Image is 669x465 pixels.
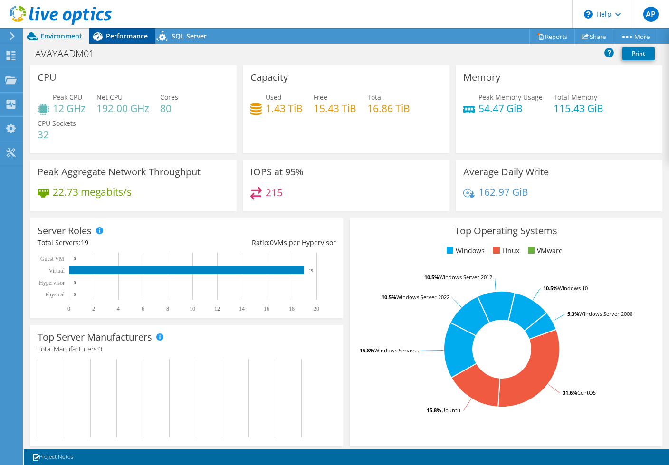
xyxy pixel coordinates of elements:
h4: 1.43 TiB [266,103,303,114]
a: Print [622,47,655,60]
h4: Total Manufacturers: [38,344,336,354]
tspan: Windows Server 2012 [439,274,492,281]
h3: Server Roles [38,226,92,236]
h3: CPU [38,72,57,83]
span: Net CPU [96,93,123,102]
span: Peak Memory Usage [478,93,543,102]
h3: Memory [463,72,500,83]
span: SQL Server [172,31,207,40]
h4: 54.47 GiB [478,103,543,114]
tspan: Windows Server 2008 [579,310,632,317]
text: 6 [142,305,144,312]
tspan: 15.8% [360,347,374,354]
a: Reports [529,29,575,44]
h4: 115.43 GiB [554,103,603,114]
tspan: 10.5% [543,285,558,292]
tspan: CentOS [577,389,596,396]
h4: 162.97 GiB [478,187,528,197]
tspan: 10.5% [424,274,439,281]
text: 0 [67,305,70,312]
h4: 16.86 TiB [367,103,410,114]
span: Total [367,93,383,102]
div: Total Servers: [38,237,187,248]
tspan: Windows 10 [558,285,588,292]
tspan: 5.3% [567,310,579,317]
h4: 15.43 TiB [314,103,356,114]
tspan: 31.6% [563,389,577,396]
span: Total Memory [554,93,597,102]
tspan: Ubuntu [441,407,460,414]
text: 18 [289,305,295,312]
text: 14 [239,305,245,312]
text: 19 [309,268,314,273]
text: 2 [92,305,95,312]
h4: 12 GHz [53,103,86,114]
text: Physical [45,291,65,298]
h3: IOPS at 95% [250,167,304,177]
tspan: 15.8% [427,407,441,414]
span: Peak CPU [53,93,82,102]
span: 19 [81,238,88,247]
text: 4 [117,305,120,312]
tspan: Windows Server... [374,347,419,354]
text: 0 [74,280,76,285]
span: 0 [270,238,274,247]
li: VMware [526,246,563,256]
span: CPU Sockets [38,119,76,128]
h4: 22.73 megabits/s [53,187,132,197]
text: 16 [264,305,269,312]
text: Virtual [49,267,65,274]
text: 8 [166,305,169,312]
h4: 192.00 GHz [96,103,149,114]
h3: Top Server Manufacturers [38,332,152,342]
span: Free [314,93,327,102]
h3: Capacity [250,72,288,83]
text: Hypervisor [39,279,65,286]
text: 0 [74,256,76,261]
div: Ratio: VMs per Hypervisor [187,237,336,248]
h1: AVAYAADM01 [31,48,109,59]
span: Environment [40,31,82,40]
text: 10 [190,305,195,312]
span: AP [643,7,659,22]
h3: Average Daily Write [463,167,549,177]
text: 0 [74,292,76,297]
li: Windows [444,246,485,256]
tspan: Windows Server 2022 [396,294,449,301]
span: 0 [98,344,102,353]
svg: \n [584,10,593,19]
h3: Peak Aggregate Network Throughput [38,167,201,177]
li: Linux [491,246,519,256]
h3: Top Operating Systems [357,226,655,236]
h4: 215 [266,187,283,198]
span: Performance [106,31,148,40]
a: Project Notes [26,451,80,463]
a: More [613,29,657,44]
text: 12 [214,305,220,312]
h4: 32 [38,129,76,140]
text: Guest VM [40,256,64,262]
text: 20 [314,305,319,312]
a: Share [574,29,613,44]
span: Cores [160,93,178,102]
tspan: 10.5% [382,294,396,301]
span: Used [266,93,282,102]
h4: 80 [160,103,178,114]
